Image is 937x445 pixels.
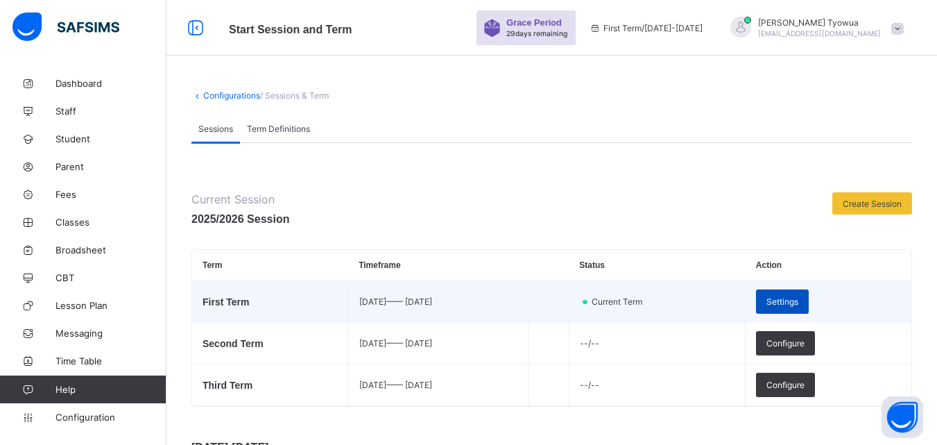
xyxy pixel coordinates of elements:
[359,338,432,349] span: [DATE] —— [DATE]
[203,380,252,391] span: Third Term
[766,296,798,307] span: Settings
[506,29,567,37] span: 29 days remaining
[569,364,746,406] td: --/--
[506,17,562,28] span: Grace Period
[191,213,289,226] span: 2025/2026 Session
[843,199,902,209] span: Create Session
[882,396,923,438] button: Open asap
[348,250,528,281] th: Timeframe
[55,106,166,117] span: Staff
[203,90,260,101] a: Configurations
[590,296,651,307] span: Current Term
[758,17,881,28] span: [PERSON_NAME] Tyowua
[203,338,264,349] span: Second Term
[746,250,911,281] th: Action
[260,90,329,101] span: / Sessions & Term
[359,296,432,307] span: [DATE] —— [DATE]
[716,17,911,40] div: LorettaTyowua
[247,124,310,134] span: Term Definitions
[55,272,166,283] span: CBT
[758,29,881,37] span: [EMAIL_ADDRESS][DOMAIN_NAME]
[229,24,352,35] span: Start Session and Term
[359,380,432,390] span: [DATE] —— [DATE]
[569,250,746,281] th: Status
[483,19,501,37] img: sticker-purple.71386a28dfed39d6af7621340158ba97.svg
[766,338,805,349] span: Configure
[55,78,166,89] span: Dashboard
[55,217,166,228] span: Classes
[590,23,703,33] span: session/term information
[55,412,166,423] span: Configuration
[192,250,348,281] th: Term
[766,380,805,390] span: Configure
[55,300,166,311] span: Lesson Plan
[55,133,166,144] span: Student
[55,189,166,200] span: Fees
[55,328,166,339] span: Messaging
[55,161,166,172] span: Parent
[55,244,166,255] span: Broadsheet
[203,296,249,308] span: First Term
[12,12,119,42] img: safsims
[569,323,746,364] td: --/--
[55,355,166,367] span: Time Table
[198,124,233,134] span: Sessions
[55,384,166,395] span: Help
[191,192,289,206] span: Current Session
